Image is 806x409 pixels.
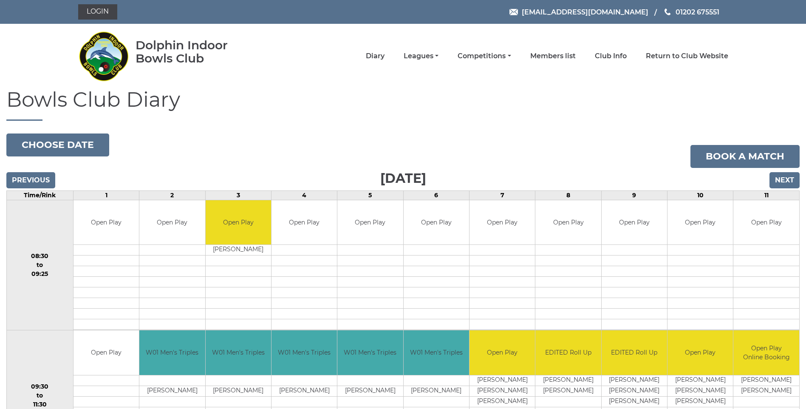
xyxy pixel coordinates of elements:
td: Open Play [602,200,667,245]
td: [PERSON_NAME] [667,386,733,396]
td: [PERSON_NAME] [139,386,205,396]
td: EDITED Roll Up [535,330,601,375]
td: Open Play [469,330,535,375]
td: [PERSON_NAME] [469,396,535,407]
a: Book a match [690,145,800,168]
td: Open Play [74,200,139,245]
td: Open Play [535,200,601,245]
td: [PERSON_NAME] [602,396,667,407]
td: Open Play [667,330,733,375]
td: W01 Men's Triples [271,330,337,375]
td: Open Play [206,200,271,245]
td: [PERSON_NAME] [206,245,271,256]
td: Open Play Online Booking [733,330,799,375]
td: Open Play [74,330,139,375]
input: Previous [6,172,55,188]
td: [PERSON_NAME] [535,386,601,396]
td: 08:30 to 09:25 [7,200,74,330]
td: 1 [73,190,139,200]
a: Competitions [458,51,511,61]
button: Choose date [6,133,109,156]
td: [PERSON_NAME] [535,375,601,386]
td: Open Play [139,200,205,245]
td: [PERSON_NAME] [667,396,733,407]
img: Phone us [665,9,670,15]
img: Email [509,9,518,15]
td: [PERSON_NAME] [667,375,733,386]
td: Open Play [271,200,337,245]
td: EDITED Roll Up [602,330,667,375]
td: Open Play [404,200,469,245]
td: Open Play [469,200,535,245]
td: [PERSON_NAME] [733,375,799,386]
td: 3 [205,190,271,200]
a: Phone us 01202 675551 [663,7,719,17]
td: [PERSON_NAME] [271,386,337,396]
td: W01 Men's Triples [206,330,271,375]
td: W01 Men's Triples [404,330,469,375]
td: [PERSON_NAME] [733,386,799,396]
span: [EMAIL_ADDRESS][DOMAIN_NAME] [522,8,648,16]
td: Open Play [337,200,403,245]
a: Return to Club Website [646,51,728,61]
div: Dolphin Indoor Bowls Club [136,39,255,65]
td: Open Play [667,200,733,245]
td: 4 [271,190,337,200]
td: 6 [403,190,469,200]
td: [PERSON_NAME] [206,386,271,396]
td: W01 Men's Triples [337,330,403,375]
td: W01 Men's Triples [139,330,205,375]
td: [PERSON_NAME] [602,375,667,386]
td: 5 [337,190,403,200]
a: Club Info [595,51,627,61]
span: 01202 675551 [676,8,719,16]
td: [PERSON_NAME] [469,375,535,386]
img: Dolphin Indoor Bowls Club [78,26,129,86]
td: 10 [667,190,733,200]
td: 9 [601,190,667,200]
td: [PERSON_NAME] [337,386,403,396]
input: Next [769,172,800,188]
td: Time/Rink [7,190,74,200]
td: 11 [733,190,800,200]
td: [PERSON_NAME] [469,386,535,396]
a: Leagues [404,51,438,61]
td: Open Play [733,200,799,245]
a: Diary [366,51,385,61]
h1: Bowls Club Diary [6,88,800,121]
td: 7 [469,190,535,200]
a: Login [78,4,117,20]
td: 2 [139,190,205,200]
td: [PERSON_NAME] [602,386,667,396]
td: [PERSON_NAME] [404,386,469,396]
a: Members list [530,51,576,61]
td: 8 [535,190,601,200]
a: Email [EMAIL_ADDRESS][DOMAIN_NAME] [509,7,648,17]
